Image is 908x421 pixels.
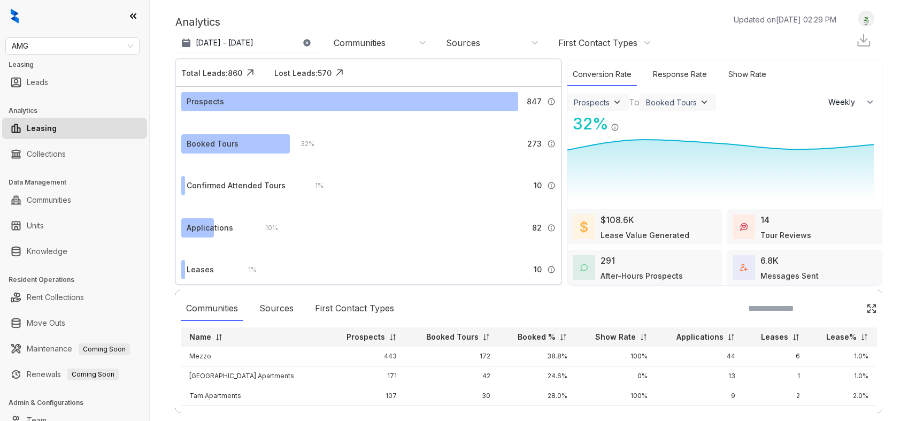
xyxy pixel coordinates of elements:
div: Confirmed Attended Tours [187,180,286,192]
td: 0% [576,366,656,386]
span: AMG [12,38,133,54]
p: Applications [676,332,724,342]
div: Applications [187,222,233,234]
div: Messages Sent [760,270,819,281]
img: sorting [215,333,223,341]
img: Info [547,265,556,274]
div: Booked Tours [646,98,697,107]
div: Communities [181,296,243,321]
h3: Admin & Configurations [9,398,149,408]
li: Maintenance [2,338,147,359]
span: 10 [534,180,542,192]
div: 1 % [237,264,257,275]
span: 847 [527,96,542,108]
div: Prospects [574,98,610,107]
li: Collections [2,143,147,165]
span: Coming Soon [79,343,130,355]
img: Click Icon [866,303,877,314]
li: Communities [2,189,147,211]
p: Lease% [826,332,857,342]
td: 2 [744,386,809,406]
div: Tour Reviews [760,229,811,241]
li: Leasing [2,118,147,139]
img: Click Icon [619,113,635,129]
img: sorting [727,333,735,341]
img: sorting [860,333,868,341]
span: Coming Soon [67,369,119,380]
a: Communities [27,189,71,211]
div: Sources [254,296,299,321]
td: Mezzo [181,347,327,366]
div: $108.6K [601,213,634,226]
td: 38.8% [499,347,576,366]
button: [DATE] - [DATE] [175,33,320,52]
td: 28.0% [499,386,576,406]
div: First Contact Types [310,296,399,321]
td: 2.0% [809,386,877,406]
img: TotalFum [740,264,748,271]
p: Leases [761,332,788,342]
td: 107 [327,386,405,406]
td: 30 [405,386,499,406]
img: logo [11,9,19,24]
div: 6.8K [760,254,779,267]
button: Weekly [822,93,882,112]
div: Sources [446,37,480,49]
a: RenewalsComing Soon [27,364,119,385]
img: sorting [482,333,490,341]
img: sorting [792,333,800,341]
img: Info [547,181,556,190]
img: sorting [640,333,648,341]
td: 443 [327,347,405,366]
a: Move Outs [27,312,65,334]
td: 42 [405,366,499,386]
a: Units [27,215,44,236]
img: AfterHoursConversations [580,264,588,272]
td: 9 [656,386,744,406]
h3: Analytics [9,106,149,116]
td: Tam Apartments [181,386,327,406]
a: Collections [27,143,66,165]
img: Info [611,123,619,132]
li: Knowledge [2,241,147,262]
p: Updated on [DATE] 02:29 PM [734,14,836,25]
img: TourReviews [740,223,748,231]
p: Show Rate [595,332,636,342]
div: Prospects [187,96,224,108]
div: After-Hours Prospects [601,270,683,281]
td: 172 [405,347,499,366]
div: Communities [334,37,386,49]
td: 24.6% [499,366,576,386]
li: Rent Collections [2,287,147,308]
li: Units [2,215,147,236]
div: Lost Leads: 570 [274,67,332,79]
a: Rent Collections [27,287,84,308]
h3: Leasing [9,60,149,70]
td: 6 [744,347,809,366]
span: Weekly [828,97,861,108]
td: 44 [656,347,744,366]
p: Prospects [347,332,385,342]
img: Click Icon [332,65,348,81]
img: Download [856,32,872,48]
img: Info [547,140,556,148]
img: ViewFilterArrow [612,97,622,108]
div: 1 % [304,180,324,192]
img: LeaseValue [580,220,588,233]
div: Conversion Rate [567,63,637,86]
td: 13 [656,366,744,386]
li: Renewals [2,364,147,385]
li: Move Outs [2,312,147,334]
td: [GEOGRAPHIC_DATA] Apartments [181,366,327,386]
td: 1 [744,366,809,386]
p: Analytics [175,14,220,30]
span: 273 [527,138,542,150]
h3: Resident Operations [9,275,149,285]
td: 1.0% [809,347,877,366]
span: 82 [532,222,542,234]
li: Leads [2,72,147,93]
td: 171 [327,366,405,386]
div: To [629,96,640,109]
div: Lease Value Generated [601,229,689,241]
td: 1.0% [809,366,877,386]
